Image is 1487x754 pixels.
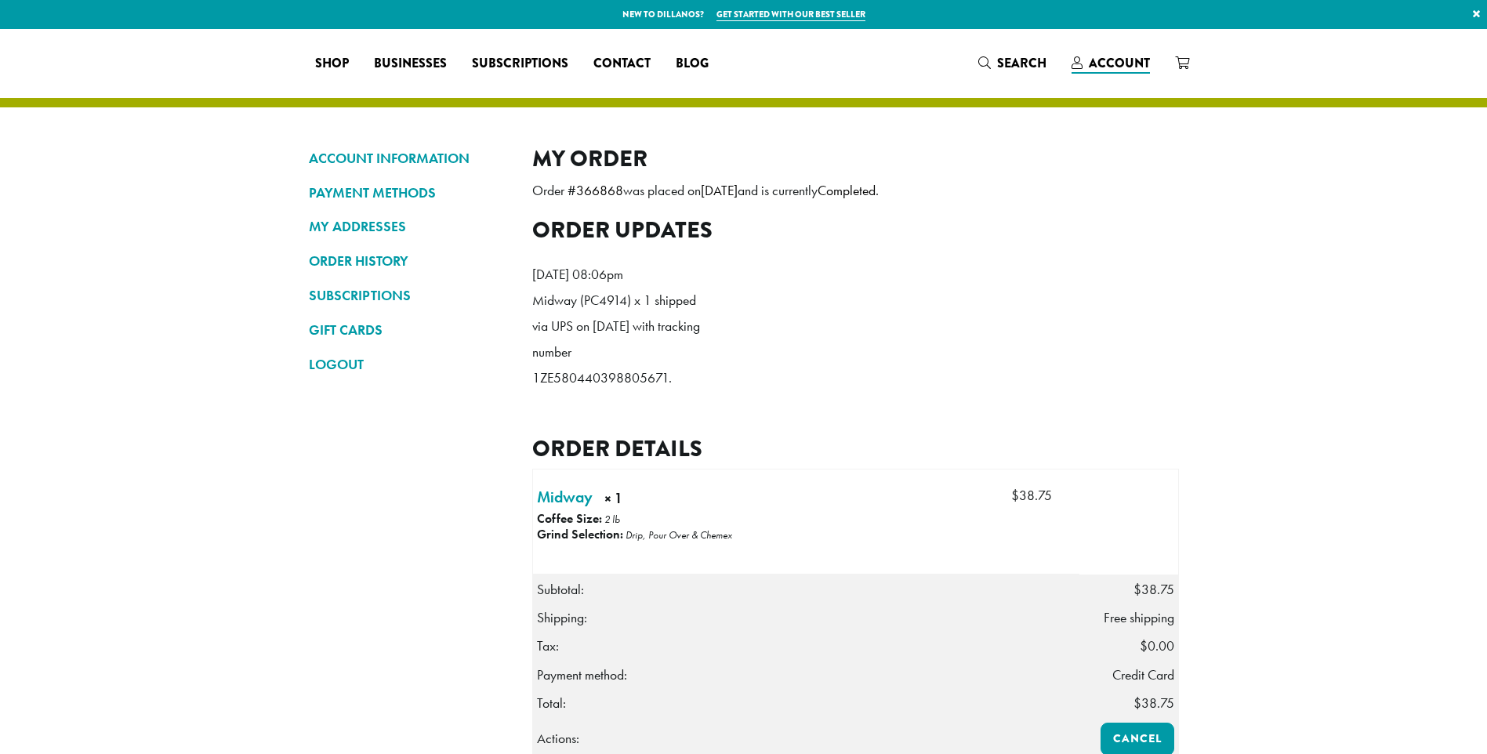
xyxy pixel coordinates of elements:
[537,510,602,527] strong: Coffee Size:
[309,248,509,274] a: ORDER HISTORY
[1011,487,1019,504] span: $
[532,435,1179,462] h2: Order details
[532,661,1079,689] th: Payment method:
[1011,487,1052,504] bdi: 38.75
[374,54,447,74] span: Businesses
[537,485,593,509] a: Midway
[532,604,1079,632] th: Shipping:
[532,632,1079,660] th: Tax:
[309,145,509,172] a: ACCOUNT INFORMATION
[1140,637,1174,654] span: 0.00
[537,526,623,542] strong: Grind Selection:
[701,182,738,199] mark: [DATE]
[532,262,713,288] p: [DATE] 08:06pm
[532,575,1079,604] th: Subtotal:
[472,54,568,74] span: Subscriptions
[604,513,620,526] p: 2 lb
[966,50,1059,76] a: Search
[309,351,509,378] a: LOGOUT
[626,528,732,542] p: Drip, Pour Over & Chemex
[1079,661,1178,689] td: Credit Card
[1133,694,1174,712] span: 38.75
[309,282,509,309] a: SUBSCRIPTIONS
[532,689,1079,718] th: Total:
[1133,581,1141,598] span: $
[532,288,713,391] p: Midway (PC4914) x 1 shipped via UPS on [DATE] with tracking number 1ZE580440398805671.
[576,182,623,199] mark: 366868
[604,488,688,513] strong: × 1
[716,8,865,21] a: Get started with our best seller
[532,178,1179,204] p: Order # was placed on and is currently .
[309,317,509,343] a: GIFT CARDS
[315,54,349,74] span: Shop
[1133,694,1141,712] span: $
[997,54,1046,72] span: Search
[676,54,709,74] span: Blog
[1133,581,1174,598] span: 38.75
[593,54,651,74] span: Contact
[1089,54,1150,72] span: Account
[532,145,1179,172] h2: My Order
[309,179,509,206] a: PAYMENT METHODS
[1140,637,1148,654] span: $
[309,213,509,240] a: MY ADDRESSES
[303,51,361,76] a: Shop
[532,216,1179,244] h2: Order updates
[1079,604,1178,632] td: Free shipping
[818,182,876,199] mark: Completed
